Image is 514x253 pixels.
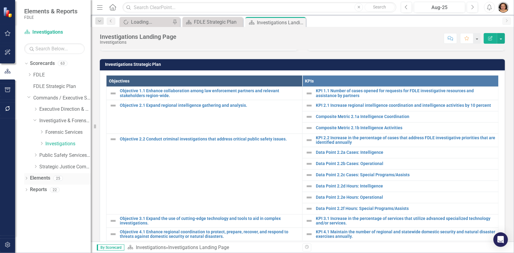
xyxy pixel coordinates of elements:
[416,4,463,11] div: Aug-25
[105,62,502,67] h3: Investigations Strategic Plan
[365,3,395,12] button: Search
[120,103,299,108] a: Objective 2.1 Expand regional intelligence gathering and analysis.
[184,18,241,26] a: FDLE Strategic Plan
[100,33,176,40] div: Investigations Landing Page
[303,228,499,241] td: Double-Click to Edit Right Click for Context Menu
[30,186,47,193] a: Reports
[106,214,303,228] td: Double-Click to Edit Right Click for Context Menu
[45,129,91,136] a: Forensic Services
[316,195,495,200] a: Data Point 2.2e Hours: Operational
[306,217,313,224] img: Not Defined
[306,205,313,212] img: Not Defined
[120,137,299,141] a: Objective 2.2 Conduct criminal investigations that address critical public safety issues.
[257,19,304,26] div: Investigations Landing Page
[303,147,499,158] td: Double-Click to Edit Right Click for Context Menu
[3,7,14,18] img: ClearPoint Strategy
[50,187,60,192] div: 22
[306,102,313,109] img: Not Defined
[303,180,499,192] td: Double-Click to Edit Right Click for Context Menu
[194,18,241,26] div: FDLE Strategic Plan
[316,173,495,177] a: Data Point 2.2c Cases: Special Programs/Assists
[306,171,313,179] img: Not Defined
[131,18,171,26] div: Loading...
[303,158,499,169] td: Double-Click to Edit Right Click for Context Menu
[45,140,91,147] a: Investigations
[100,40,176,45] div: Investigations
[316,126,495,130] a: Composite Metric 2.1b Intelligence Activities
[24,8,77,15] span: Elements & Reports
[110,231,117,238] img: Not Defined
[316,89,495,98] a: KPI 1.1 Number of cases opened for requests for FDLE investigative resources and assistance by pa...
[316,184,495,188] a: Data Point 2.2d Hours: Intelligence
[33,95,91,102] a: Commands / Executive Support Branch
[30,60,55,67] a: Scorecards
[123,2,396,13] input: Search ClearPoint...
[316,150,495,155] a: Data Point 2.2a Cases: Intelligence
[106,100,303,133] td: Double-Click to Edit Right Click for Context Menu
[316,230,495,239] a: KPI 4.1 Maintain the number of regional and statewide domestic security and natural disaster exer...
[303,122,499,133] td: Double-Click to Edit Right Click for Context Menu
[303,87,499,100] td: Double-Click to Edit Right Click for Context Menu
[414,2,465,13] button: Aug-25
[303,100,499,111] td: Double-Click to Edit Right Click for Context Menu
[306,160,313,167] img: Not Defined
[316,216,495,226] a: KPI 3.1 Increase in the percentage of services that utilize advanced specialized technology and/o...
[110,102,117,109] img: Not Defined
[306,90,313,97] img: Not Defined
[30,175,50,182] a: Elements
[120,216,299,226] a: Objective 3.1 Expand the use of cutting-edge technology and tools to aid in complex investigations.
[106,133,303,214] td: Double-Click to Edit Right Click for Context Menu
[53,176,63,181] div: 25
[97,245,124,251] span: By Scorecard
[121,18,171,26] a: Loading...
[306,124,313,132] img: Not Defined
[306,183,313,190] img: Not Defined
[316,114,495,119] a: Composite Metric 2.1a Intelligence Coordination
[58,61,67,66] div: 63
[33,83,91,90] a: FDLE Strategic Plan
[33,72,91,79] a: FDLE
[106,87,303,100] td: Double-Click to Edit Right Click for Context Menu
[306,194,313,201] img: Not Defined
[303,169,499,180] td: Double-Click to Edit Right Click for Context Menu
[316,136,495,145] a: KPI 2.2 Increase in the percentage of cases that address FDLE investigative priorities that are i...
[498,2,509,13] img: Nancy Verhine
[120,89,299,98] a: Objective 1.1 Enhance collaboration among law enforcement partners and relevant stakeholders regi...
[24,29,85,36] a: Investigations
[127,244,298,251] div: »
[106,228,303,241] td: Double-Click to Edit Right Click for Context Menu
[316,161,495,166] a: Data Point 2.2b Cases: Operational
[306,149,313,156] img: Not Defined
[303,203,499,214] td: Double-Click to Edit Right Click for Context Menu
[39,164,91,170] a: Strategic Justice Command
[306,231,313,238] img: Not Defined
[24,15,77,20] small: FDLE
[306,137,313,144] img: Not Defined
[110,90,117,97] img: Not Defined
[316,103,495,108] a: KPI 2.1 Increase regional intelligence coordination and intelligence activities by 10 percent
[493,232,508,247] div: Open Intercom Messenger
[316,206,495,211] a: Data Point 2.2f Hours: Special Programs/Assists
[120,230,299,239] a: Objective 4.1 Enhance regional coordination to protect, prepare, recover, and respond to threats ...
[303,111,499,122] td: Double-Click to Edit Right Click for Context Menu
[110,217,117,224] img: Not Defined
[303,214,499,228] td: Double-Click to Edit Right Click for Context Menu
[136,245,166,250] a: Investigations
[39,152,91,159] a: Public Safety Services Command
[39,117,91,124] a: Investigative & Forensic Services Command
[110,136,117,143] img: Not Defined
[168,245,229,250] div: Investigations Landing Page
[39,106,91,113] a: Executive Direction & Business Support
[303,192,499,203] td: Double-Click to Edit Right Click for Context Menu
[303,133,499,147] td: Double-Click to Edit Right Click for Context Menu
[24,43,85,54] input: Search Below...
[373,5,386,9] span: Search
[306,113,313,120] img: Not Defined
